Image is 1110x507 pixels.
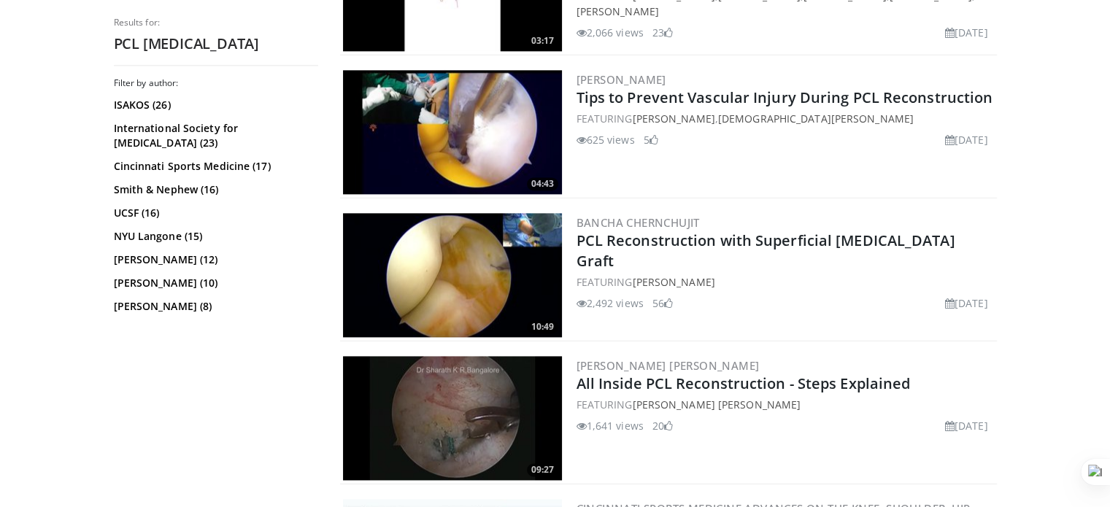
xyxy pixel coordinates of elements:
[577,72,666,87] a: [PERSON_NAME]
[114,206,315,220] a: UCSF (16)
[644,132,658,147] li: 5
[343,70,562,194] img: 03ba07b3-c3bf-45ca-b578-43863bbc294b.300x170_q85_crop-smart_upscale.jpg
[945,25,988,40] li: [DATE]
[577,215,700,230] a: Bancha Chernchujit
[577,274,994,290] div: FEATURING
[343,356,562,480] img: cb394635-af1f-4d0f-b0b3-8f38453a32c3.300x170_q85_crop-smart_upscale.jpg
[114,159,315,174] a: Cincinnati Sports Medicine (17)
[114,252,315,267] a: [PERSON_NAME] (12)
[718,112,914,125] a: [DEMOGRAPHIC_DATA][PERSON_NAME]
[114,182,315,197] a: Smith & Nephew (16)
[527,320,558,333] span: 10:49
[945,295,988,311] li: [DATE]
[577,295,644,311] li: 2,492 views
[343,213,562,337] a: 10:49
[577,397,994,412] div: FEATURING
[577,88,993,107] a: Tips to Prevent Vascular Injury During PCL Reconstruction
[114,229,315,244] a: NYU Langone (15)
[577,374,911,393] a: All Inside PCL Reconstruction - Steps Explained
[632,398,801,411] a: [PERSON_NAME] [PERSON_NAME]
[114,98,315,112] a: ISAKOS (26)
[343,356,562,480] a: 09:27
[945,418,988,433] li: [DATE]
[577,231,955,271] a: PCL Reconstruction with Superficial [MEDICAL_DATA] Graft
[945,132,988,147] li: [DATE]
[577,25,644,40] li: 2,066 views
[632,112,714,125] a: [PERSON_NAME]
[114,34,318,53] h2: PCL [MEDICAL_DATA]
[527,177,558,190] span: 04:43
[343,70,562,194] a: 04:43
[114,17,318,28] p: Results for:
[527,34,558,47] span: 03:17
[114,77,318,89] h3: Filter by author:
[343,213,562,337] img: 353499c7-ed4d-4213-a63d-538ea527b798.300x170_q85_crop-smart_upscale.jpg
[577,4,659,18] a: [PERSON_NAME]
[652,295,673,311] li: 56
[577,111,994,126] div: FEATURING ,
[114,276,315,290] a: [PERSON_NAME] (10)
[577,418,644,433] li: 1,641 views
[577,132,635,147] li: 625 views
[652,418,673,433] li: 20
[114,121,315,150] a: International Society for [MEDICAL_DATA] (23)
[632,275,714,289] a: [PERSON_NAME]
[114,299,315,314] a: [PERSON_NAME] (8)
[527,463,558,476] span: 09:27
[652,25,673,40] li: 23
[577,358,760,373] a: [PERSON_NAME] [PERSON_NAME]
